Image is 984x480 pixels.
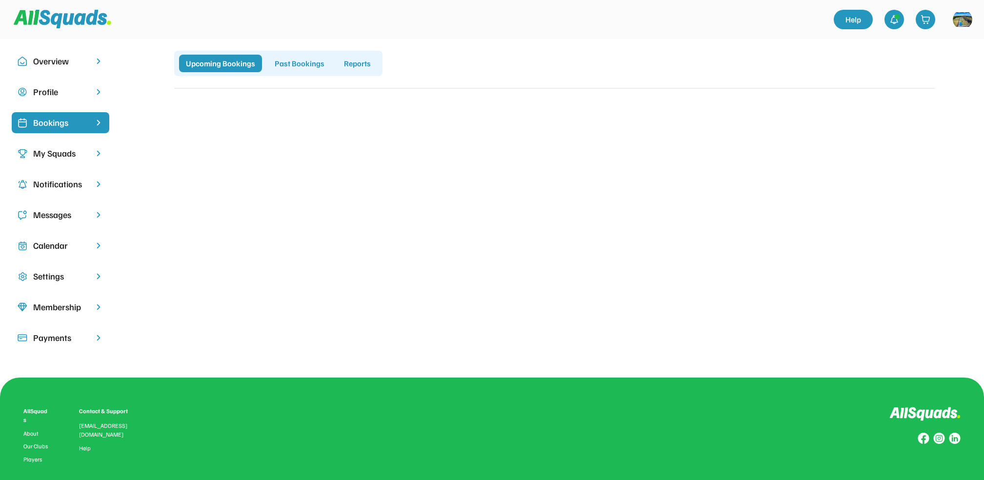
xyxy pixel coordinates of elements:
[79,445,91,452] a: Help
[94,333,103,342] img: chevron-right.svg
[23,443,50,450] a: Our Clubs
[18,180,27,189] img: Icon%20copy%204.svg
[79,407,140,416] div: Contact & Support
[23,407,50,424] div: AllSquads
[953,10,972,29] img: https%3A%2F%2F94044dc9e5d3b3599ffa5e2d56a015ce.cdn.bubble.io%2Ff1742171809309x223284495390880800%...
[337,55,378,72] div: Reports
[18,333,27,343] img: Icon%20%2815%29.svg
[918,433,929,444] img: Group%20copy%208.svg
[94,272,103,281] img: chevron-right.svg
[94,87,103,97] img: chevron-right.svg
[18,118,27,128] img: Icon%20%2819%29.svg
[33,300,88,314] div: Membership
[33,147,88,160] div: My Squads
[94,118,103,127] img: chevron-right%20copy%203.svg
[268,55,331,72] div: Past Bookings
[18,57,27,66] img: Icon%20copy%2010.svg
[33,270,88,283] div: Settings
[949,433,961,444] img: Group%20copy%206.svg
[33,116,88,129] div: Bookings
[94,180,103,189] img: chevron-right.svg
[179,55,262,72] div: Upcoming Bookings
[18,87,27,97] img: user-circle.svg
[921,15,930,24] img: shopping-cart-01%20%281%29.svg
[94,302,103,312] img: chevron-right.svg
[23,456,50,463] a: Players
[18,210,27,220] img: Icon%20copy%205.svg
[33,55,88,68] div: Overview
[14,10,111,28] img: Squad%20Logo.svg
[933,433,945,444] img: Group%20copy%207.svg
[889,407,961,421] img: Logo%20inverted.svg
[18,241,27,251] img: Icon%20copy%207.svg
[94,241,103,250] img: chevron-right.svg
[79,421,140,439] div: [EMAIL_ADDRESS][DOMAIN_NAME]
[33,331,88,344] div: Payments
[18,272,27,281] img: Icon%20copy%2016.svg
[889,15,899,24] img: bell-03%20%281%29.svg
[18,149,27,159] img: Icon%20copy%203.svg
[94,57,103,66] img: chevron-right.svg
[94,149,103,158] img: chevron-right.svg
[94,210,103,220] img: chevron-right.svg
[33,178,88,191] div: Notifications
[33,208,88,221] div: Messages
[18,302,27,312] img: Icon%20copy%208.svg
[33,85,88,99] div: Profile
[33,239,88,252] div: Calendar
[834,10,873,29] a: Help
[23,430,50,437] a: About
